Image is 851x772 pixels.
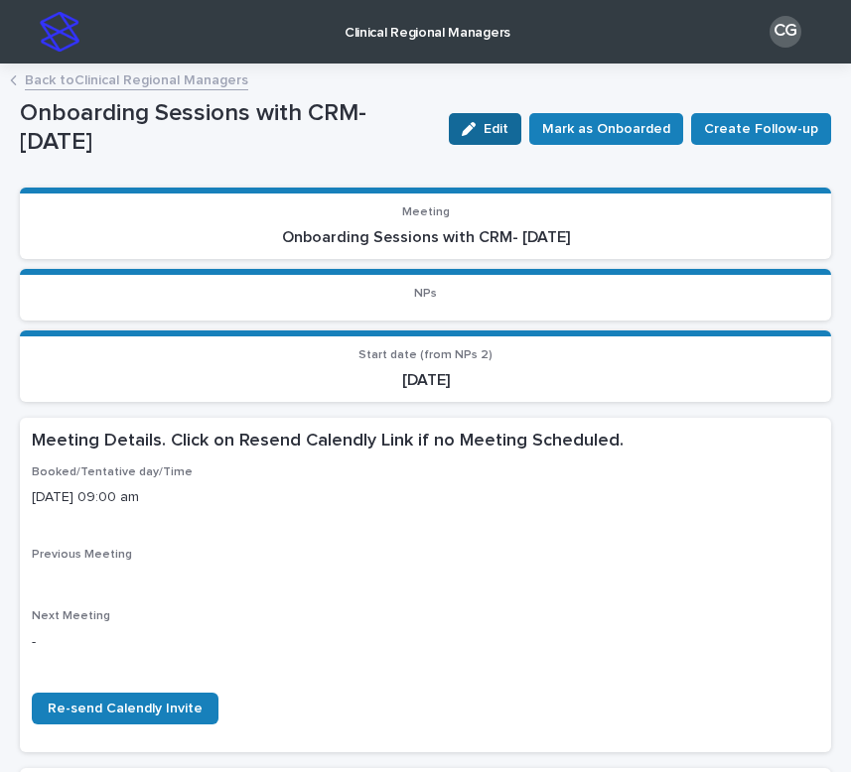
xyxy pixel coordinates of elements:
span: Booked/Tentative day/Time [32,466,193,478]
a: Re-send Calendly Invite [32,693,218,724]
img: stacker-logo-s-only.png [40,12,79,52]
p: [DATE] [32,371,819,390]
span: Mark as Onboarded [542,119,670,139]
button: Edit [449,113,521,145]
div: CG [770,16,801,48]
span: NPs [414,288,437,300]
span: Edit [484,122,508,136]
span: Meeting [402,206,450,218]
button: Create Follow-up [691,113,831,145]
h2: Meeting Details. Click on Resend Calendly Link if no Meeting Scheduled. [32,430,624,453]
span: Start date (from NPs 2) [358,349,493,361]
p: Onboarding Sessions with CRM- [DATE] [32,228,819,247]
p: Onboarding Sessions with CRM- [DATE] [20,99,433,157]
p: [DATE] 09:00 am [32,487,819,508]
span: Next Meeting [32,610,110,622]
span: Previous Meeting [32,549,132,561]
a: Back toClinical Regional Managers [25,67,248,90]
button: Mark as Onboarded [529,113,683,145]
span: Re-send Calendly Invite [48,702,203,715]
p: - [32,632,819,653]
span: Create Follow-up [704,119,818,139]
